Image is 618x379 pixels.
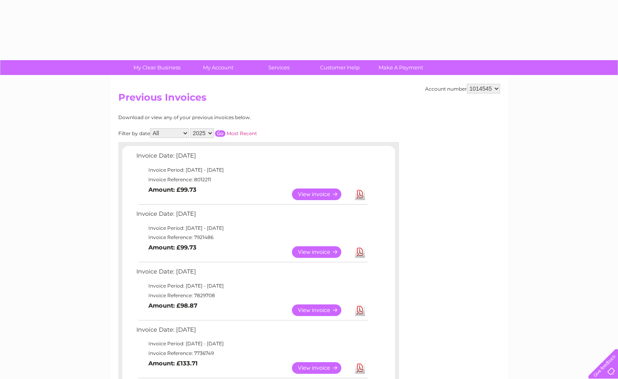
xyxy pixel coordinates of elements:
a: Download [355,246,365,258]
td: Invoice Date: [DATE] [134,324,369,339]
a: My Account [185,60,251,75]
td: Invoice Period: [DATE] - [DATE] [134,281,369,291]
b: Amount: £99.73 [148,186,197,193]
div: Account number [425,84,500,93]
a: View [292,246,351,258]
a: View [292,188,351,200]
div: Filter by date [118,128,329,138]
h2: Previous Invoices [118,92,500,107]
td: Invoice Period: [DATE] - [DATE] [134,165,369,175]
td: Invoice Date: [DATE] [134,209,369,223]
a: Download [355,362,365,374]
a: My Clear Business [124,60,190,75]
td: Invoice Reference: 7829708 [134,291,369,300]
a: Customer Help [307,60,373,75]
b: Amount: £98.87 [148,302,197,309]
a: Most Recent [227,130,257,136]
b: Amount: £99.73 [148,244,197,251]
a: View [292,362,351,374]
a: Services [246,60,312,75]
td: Invoice Date: [DATE] [134,150,369,165]
a: Make A Payment [368,60,434,75]
a: View [292,304,351,316]
td: Invoice Reference: 8012211 [134,175,369,184]
a: Download [355,188,365,200]
td: Invoice Reference: 7736749 [134,349,369,358]
a: Download [355,304,365,316]
b: Amount: £133.71 [148,360,198,367]
td: Invoice Period: [DATE] - [DATE] [134,339,369,349]
td: Invoice Period: [DATE] - [DATE] [134,223,369,233]
td: Invoice Date: [DATE] [134,266,369,281]
div: Download or view any of your previous invoices below. [118,115,329,120]
td: Invoice Reference: 7921486 [134,233,369,242]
